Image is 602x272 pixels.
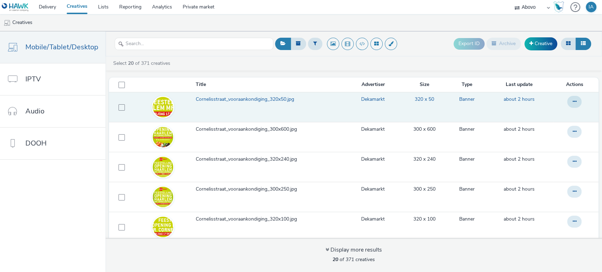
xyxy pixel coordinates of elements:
span: about 2 hours [503,216,534,222]
img: Hawk Academy [553,1,564,13]
strong: 20 [128,60,134,67]
span: of 371 creatives [333,256,375,263]
a: 8 October 2025, 9:01 [503,186,534,193]
a: Banner [459,186,475,193]
input: Search... [115,38,273,50]
img: 0dcdea00-6175-4894-9eba-81656ea0e7eb.png [153,97,173,117]
a: Dekamarkt [361,186,385,193]
a: Creative [524,37,557,50]
img: mobile [4,19,11,26]
a: 8 October 2025, 9:01 [503,216,534,223]
span: about 2 hours [503,156,534,162]
span: Mobile/Tablet/Desktop [25,42,98,52]
th: Title [195,78,347,92]
a: Dekamarkt [361,96,385,103]
a: 8 October 2025, 9:01 [503,126,534,133]
a: Dekamarkt [361,156,385,163]
button: Grid [561,38,576,50]
a: Cornelisstraat_vooraankondiging_320x50.jpg [196,96,346,106]
a: 300 x 600 [413,126,435,133]
img: undefined Logo [2,3,29,12]
a: Cornelisstraat_vooraankondiging_300x250.jpg [196,186,346,196]
strong: 20 [333,256,338,263]
a: Banner [459,126,475,133]
img: 616cced9-b1cf-4dbf-a086-2af7a41d0463.png [153,117,173,157]
a: Cornelisstraat_vooraankondiging_320x240.jpg [196,156,346,166]
a: Select of 371 creatives [113,60,173,67]
a: Banner [459,216,475,223]
span: about 2 hours [503,96,534,103]
a: Dekamarkt [361,216,385,223]
a: 320 x 240 [413,156,435,163]
div: Display more results [326,246,382,254]
span: Audio [25,106,44,116]
th: Type [449,78,485,92]
a: 320 x 50 [414,96,434,103]
a: Cornelisstraat_vooraankondiging_320x100.jpg [196,216,346,226]
a: 300 x 250 [413,186,435,193]
button: Table [576,38,591,50]
span: IPTV [25,74,41,84]
a: Banner [459,96,475,103]
a: Cornelisstraat_vooraankondiging_300x600.jpg [196,126,346,136]
div: IA [589,2,594,12]
a: 320 x 100 [413,216,435,223]
img: 9932393a-398e-47d1-a317-ca082bc41626.png [153,187,173,207]
span: DOOH [25,138,47,148]
th: Last update [485,78,553,92]
th: Advertiser [347,78,400,92]
a: Hawk Academy [553,1,567,13]
span: Cornelisstraat_vooraankondiging_320x50.jpg [196,96,297,103]
th: Size [399,78,449,92]
a: Banner [459,156,475,163]
img: 42ebd323-9607-43f5-a94a-c182d624344c.png [153,217,173,237]
img: e41fa06c-f522-426b-9aca-1694c7e8385c.png [153,157,173,177]
span: Cornelisstraat_vooraankondiging_320x100.jpg [196,216,300,223]
span: Cornelisstraat_vooraankondiging_300x600.jpg [196,126,300,133]
span: about 2 hours [503,126,534,132]
button: Export ID [454,38,485,49]
span: Cornelisstraat_vooraankondiging_320x240.jpg [196,156,300,163]
span: Cornelisstraat_vooraankondiging_300x250.jpg [196,186,300,193]
button: Archive [486,38,521,50]
th: Actions [553,78,598,92]
a: Dekamarkt [361,126,385,133]
a: 8 October 2025, 9:01 [503,96,534,103]
span: about 2 hours [503,186,534,192]
a: 8 October 2025, 9:01 [503,156,534,163]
